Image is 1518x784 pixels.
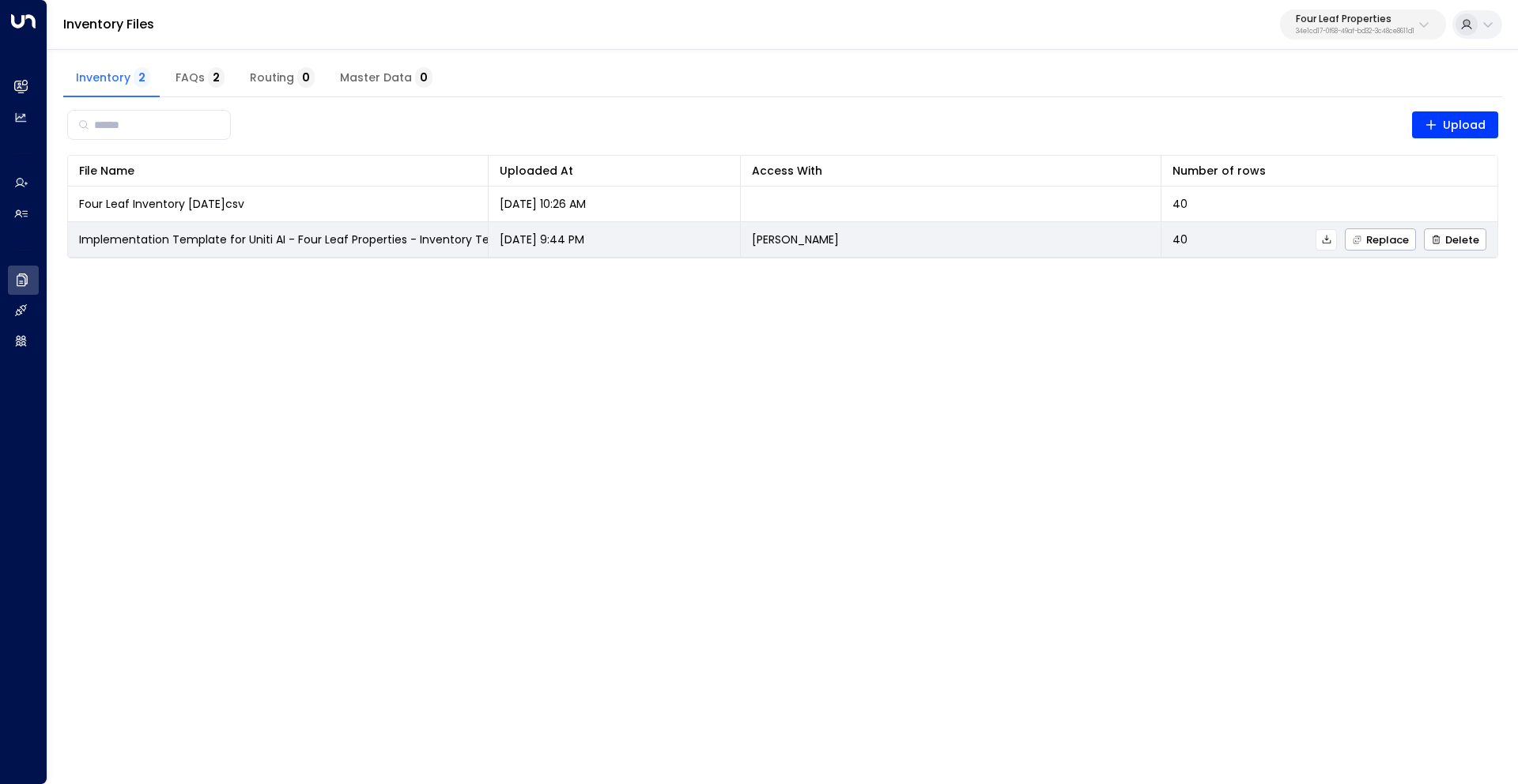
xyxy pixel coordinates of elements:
[79,161,477,180] div: File Name
[340,71,432,85] span: Master Data
[297,67,315,88] span: 0
[1424,228,1486,251] button: Delete
[1352,235,1409,245] span: Replace
[752,232,839,247] p: [PERSON_NAME]
[500,232,584,247] p: [DATE] 9:44 PM
[79,196,244,212] span: Four Leaf Inventory [DATE]csv
[79,161,134,180] div: File Name
[415,67,432,88] span: 0
[208,67,225,88] span: 2
[76,71,150,85] span: Inventory
[1431,235,1479,245] span: Delete
[1412,111,1499,138] button: Upload
[63,15,154,33] a: Inventory Files
[1296,14,1414,24] p: Four Leaf Properties
[500,196,586,212] p: [DATE] 10:26 AM
[1425,115,1486,135] span: Upload
[752,161,1150,180] div: Access With
[1172,161,1486,180] div: Number of rows
[1296,28,1414,35] p: 34e1cd17-0f68-49af-bd32-3c48ce8611d1
[500,161,729,180] div: Uploaded At
[176,71,225,85] span: FAQs
[1172,161,1266,180] div: Number of rows
[1280,9,1446,40] button: Four Leaf Properties34e1cd17-0f68-49af-bd32-3c48ce8611d1
[250,71,315,85] span: Routing
[134,67,150,88] span: 2
[1345,228,1416,251] button: Replace
[500,161,573,180] div: Uploaded At
[79,232,572,247] span: Implementation Template for Uniti AI - Four Leaf Properties - Inventory Template (7).csv
[1172,196,1188,212] span: 40
[1172,232,1188,247] span: 40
